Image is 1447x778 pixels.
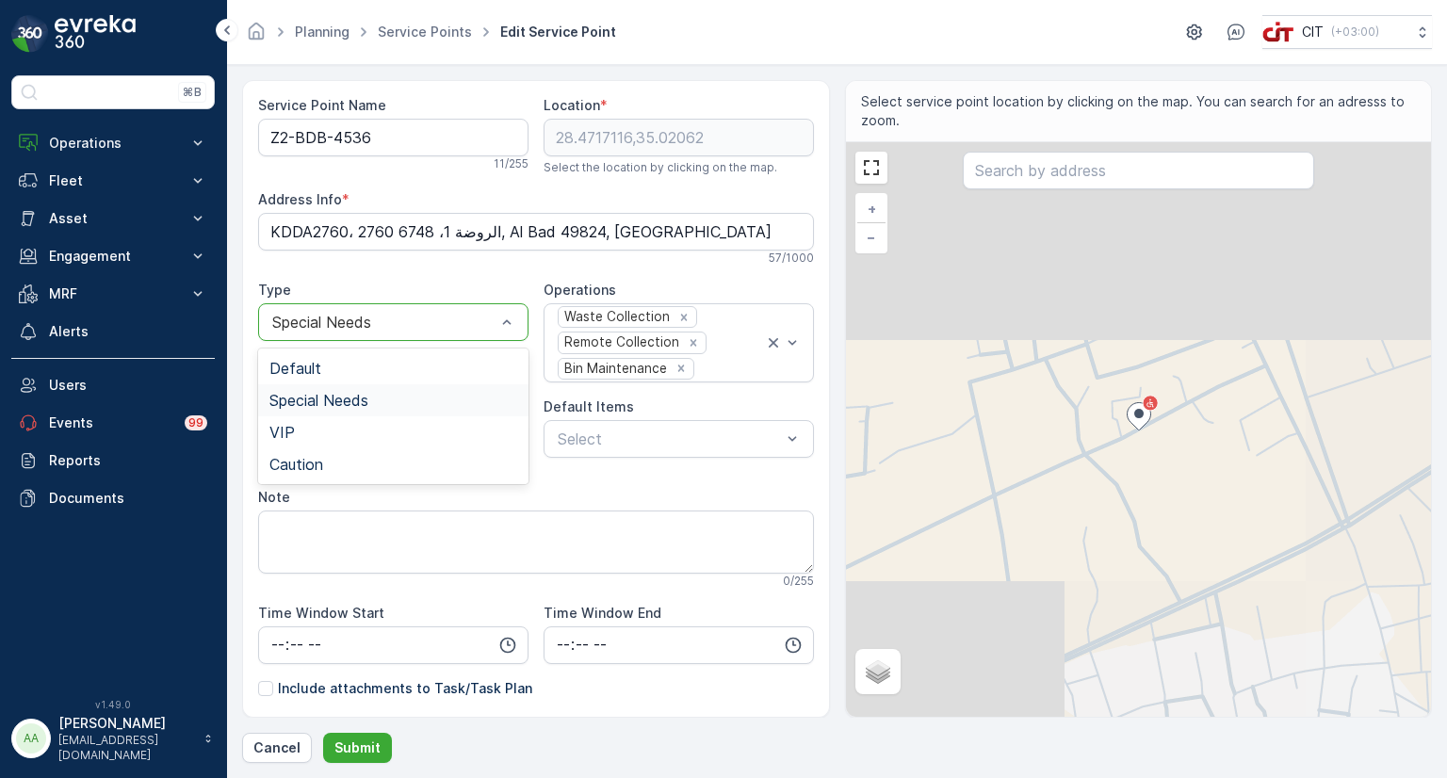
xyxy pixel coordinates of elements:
button: Asset [11,200,215,237]
p: Asset [49,209,177,228]
button: Cancel [242,733,312,763]
p: 99 [188,415,203,430]
p: Cancel [253,738,301,757]
span: VIP [269,424,295,441]
div: Waste Collection [559,307,673,327]
span: − [867,229,876,245]
label: Operations [544,282,616,298]
div: Bin Maintenance [559,359,670,379]
label: Type [258,282,291,298]
label: Service Point Name [258,97,386,113]
a: Alerts [11,313,215,350]
button: Fleet [11,162,215,200]
p: [PERSON_NAME] [58,714,194,733]
label: Location [544,97,600,113]
a: Users [11,366,215,404]
p: Select [558,428,781,450]
p: Documents [49,489,207,508]
a: Layers [857,651,899,692]
img: cit-logo_pOk6rL0.png [1262,22,1294,42]
button: AA[PERSON_NAME][EMAIL_ADDRESS][DOMAIN_NAME] [11,714,215,763]
a: Documents [11,479,215,517]
label: Time Window End [544,605,661,621]
p: Reports [49,451,207,470]
button: Operations [11,124,215,162]
span: Select service point location by clicking on the map. You can search for an adresss to zoom. [861,92,1417,130]
div: Remove Remote Collection [683,334,704,351]
p: Alerts [49,322,207,341]
p: Events [49,413,173,432]
p: MRF [49,284,177,303]
span: Edit Service Point [496,23,620,41]
p: 11 / 255 [494,156,528,171]
a: Service Points [378,24,472,40]
div: Remove Bin Maintenance [671,360,691,377]
p: Users [49,376,207,395]
p: Engagement [49,247,177,266]
span: v 1.49.0 [11,699,215,710]
input: Search by address [963,152,1314,189]
a: Planning [295,24,350,40]
span: Special Needs [269,392,368,409]
div: Remote Collection [559,332,682,352]
a: Zoom In [857,195,886,223]
label: Address Info [258,191,342,207]
a: Reports [11,442,215,479]
a: Zoom Out [857,223,886,251]
label: Note [258,489,290,505]
label: Default Items [544,398,634,414]
button: MRF [11,275,215,313]
span: + [868,201,876,217]
button: Submit [323,733,392,763]
p: 0 / 255 [783,574,814,589]
p: ⌘B [183,85,202,100]
a: View Fullscreen [857,154,886,182]
p: [EMAIL_ADDRESS][DOMAIN_NAME] [58,733,194,763]
label: Time Window Start [258,605,384,621]
a: Homepage [246,28,267,44]
p: Operations [49,134,177,153]
div: Remove Waste Collection [674,309,694,326]
span: Select the location by clicking on the map. [544,160,777,175]
p: ( +03:00 ) [1331,24,1379,40]
span: Default [269,360,321,377]
a: Events99 [11,404,215,442]
p: CIT [1302,23,1324,41]
div: AA [16,723,46,754]
span: Caution [269,456,323,473]
p: Fleet [49,171,177,190]
p: Include attachments to Task/Task Plan [278,679,532,698]
p: Submit [334,738,381,757]
button: CIT(+03:00) [1262,15,1432,49]
img: logo [11,15,49,53]
p: 57 / 1000 [769,251,814,266]
button: Engagement [11,237,215,275]
img: logo_dark-DEwI_e13.png [55,15,136,53]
